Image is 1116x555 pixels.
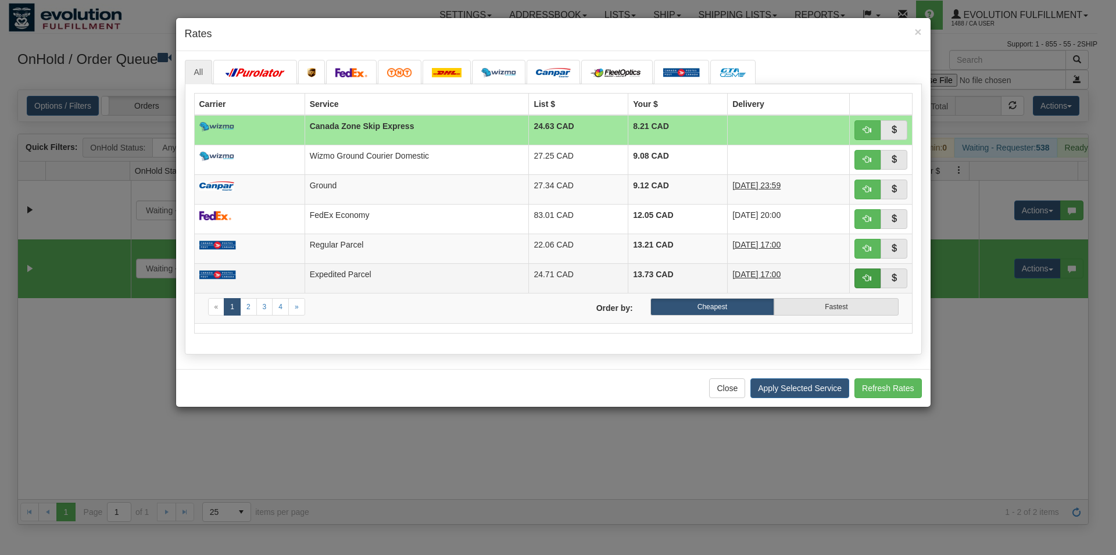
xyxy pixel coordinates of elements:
td: Regular Parcel [305,234,529,263]
label: Fastest [774,298,898,316]
th: Your $ [628,93,728,115]
span: » [295,303,299,311]
img: wizmo.png [199,122,234,131]
td: 27.25 CAD [529,145,628,174]
td: 13.73 CAD [628,263,728,293]
button: Apply Selected Service [750,378,849,398]
img: Canada_post.png [199,270,236,280]
td: Wizmo Ground Courier Domestic [305,145,529,174]
td: 9.08 CAD [628,145,728,174]
td: Canada Zone Skip Express [305,115,529,145]
a: Next [288,298,305,316]
td: 83.01 CAD [529,204,628,234]
td: 24.63 CAD [529,115,628,145]
td: 9.12 CAD [628,174,728,204]
img: tnt.png [387,68,412,77]
span: [DATE] 23:59 [732,181,781,190]
td: 3 Days [728,234,849,263]
img: FedEx.png [335,68,368,77]
td: 8.21 CAD [628,115,728,145]
td: 22.06 CAD [529,234,628,263]
label: Order by: [553,298,642,314]
a: 1 [224,298,241,316]
td: 2 Days [728,263,849,293]
img: ups.png [307,68,316,77]
span: × [914,25,921,38]
th: List $ [529,93,628,115]
td: 12.05 CAD [628,204,728,234]
a: 2 [240,298,257,316]
img: FedEx.png [199,211,232,220]
button: Refresh Rates [854,378,921,398]
span: [DATE] 20:00 [732,210,781,220]
th: Service [305,93,529,115]
h4: Rates [185,27,922,42]
img: campar.png [536,68,571,77]
img: dhl.png [432,68,462,77]
a: Previous [208,298,225,316]
td: 27.34 CAD [529,174,628,204]
button: Close [709,378,745,398]
img: CarrierLogo_10182.png [591,68,643,77]
img: Canada_post.png [199,241,236,250]
a: 3 [256,298,273,316]
img: purolator.png [223,68,288,77]
td: 13.21 CAD [628,234,728,263]
img: CarrierLogo_10191.png [720,68,746,77]
button: Close [914,26,921,38]
label: Cheapest [650,298,774,316]
a: 4 [272,298,289,316]
span: « [214,303,219,311]
td: 1 Day [728,174,849,204]
span: [DATE] 17:00 [732,270,781,279]
th: Carrier [194,93,305,115]
th: Delivery [728,93,849,115]
span: [DATE] 17:00 [732,240,781,249]
img: wizmo.png [199,152,234,161]
td: Expedited Parcel [305,263,529,293]
img: campar.png [199,181,234,191]
td: 24.71 CAD [529,263,628,293]
td: Ground [305,174,529,204]
a: All [185,60,213,84]
td: FedEx Economy [305,204,529,234]
img: wizmo.png [481,68,516,77]
img: Canada_post.png [663,68,700,77]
